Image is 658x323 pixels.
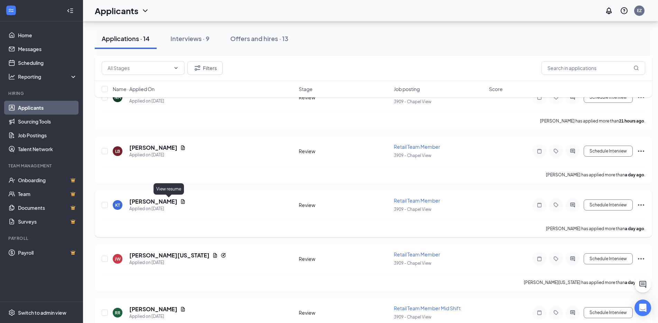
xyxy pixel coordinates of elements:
[584,199,633,211] button: Schedule Interview
[620,7,628,15] svg: QuestionInfo
[18,173,77,187] a: OnboardingCrown
[637,201,645,209] svg: Ellipses
[299,148,390,155] div: Review
[394,251,440,257] span: Retail Team Member
[187,61,223,75] button: Filter Filters
[18,56,77,70] a: Scheduling
[170,34,210,43] div: Interviews · 9
[129,305,177,313] h5: [PERSON_NAME]
[129,259,226,266] div: Applied on [DATE]
[95,5,138,17] h1: Applicants
[394,144,440,150] span: Retail Team Member
[115,202,120,208] div: KT
[129,144,177,151] h5: [PERSON_NAME]
[8,235,76,241] div: Payroll
[102,34,150,43] div: Applications · 14
[584,307,633,318] button: Schedule Interview
[568,256,577,262] svg: ActiveChat
[180,306,186,312] svg: Document
[230,34,288,43] div: Offers and hires · 13
[584,146,633,157] button: Schedule Interview
[637,147,645,155] svg: Ellipses
[394,207,432,212] span: 3909 - Chapel View
[8,163,76,169] div: Team Management
[18,128,77,142] a: Job Postings
[299,255,390,262] div: Review
[180,145,186,150] svg: Document
[535,256,544,262] svg: Note
[568,148,577,154] svg: ActiveChat
[299,202,390,208] div: Review
[639,280,647,288] svg: ChatActive
[18,187,77,201] a: TeamCrown
[193,64,202,72] svg: Filter
[129,198,177,205] h5: [PERSON_NAME]
[129,151,186,158] div: Applied on [DATE]
[637,255,645,263] svg: Ellipses
[625,280,644,285] b: a day ago
[605,7,613,15] svg: Notifications
[18,142,77,156] a: Talent Network
[394,197,440,204] span: Retail Team Member
[568,202,577,208] svg: ActiveChat
[8,7,15,14] svg: WorkstreamLogo
[221,253,226,258] svg: Reapply
[540,118,645,124] p: [PERSON_NAME] has applied more than .
[546,172,645,178] p: [PERSON_NAME] has applied more than .
[637,8,642,13] div: EZ
[8,90,76,96] div: Hiring
[108,64,170,72] input: All Stages
[619,118,644,124] b: 21 hours ago
[584,253,633,264] button: Schedule Interview
[552,256,560,262] svg: Tag
[634,276,651,293] button: ChatActive
[115,256,121,262] div: JW
[18,73,77,80] div: Reporting
[180,199,186,204] svg: Document
[113,86,155,92] span: Name · Applied On
[394,261,432,266] span: 3909 - Chapel View
[173,65,179,71] svg: ChevronDown
[546,226,645,232] p: [PERSON_NAME] has applied more than .
[633,65,639,71] svg: MagnifyingGlass
[115,310,120,316] div: RR
[394,314,432,320] span: 3909 - Chapel View
[129,313,186,320] div: Applied on [DATE]
[541,61,645,75] input: Search in applications
[129,205,186,212] div: Applied on [DATE]
[18,115,77,128] a: Sourcing Tools
[394,86,420,92] span: Job posting
[18,215,77,228] a: SurveysCrown
[299,86,313,92] span: Stage
[8,309,15,316] svg: Settings
[299,309,390,316] div: Review
[141,7,149,15] svg: ChevronDown
[625,172,644,177] b: a day ago
[394,305,461,311] span: Retail Team Member Mid Shift
[634,300,651,316] div: Open Intercom Messenger
[552,202,560,208] svg: Tag
[535,310,544,315] svg: Note
[552,148,560,154] svg: Tag
[8,73,15,80] svg: Analysis
[18,201,77,215] a: DocumentsCrown
[18,28,77,42] a: Home
[115,148,120,154] div: LB
[552,310,560,315] svg: Tag
[524,280,645,285] p: [PERSON_NAME][US_STATE] has applied more than .
[489,86,503,92] span: Score
[129,252,210,259] h5: [PERSON_NAME][US_STATE]
[568,310,577,315] svg: ActiveChat
[212,253,218,258] svg: Document
[18,309,66,316] div: Switch to admin view
[18,246,77,260] a: PayrollCrown
[18,42,77,56] a: Messages
[535,148,544,154] svg: Note
[625,226,644,231] b: a day ago
[18,101,77,115] a: Applicants
[154,183,184,195] div: View resume
[394,153,432,158] span: 3909 - Chapel View
[535,202,544,208] svg: Note
[67,7,74,14] svg: Collapse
